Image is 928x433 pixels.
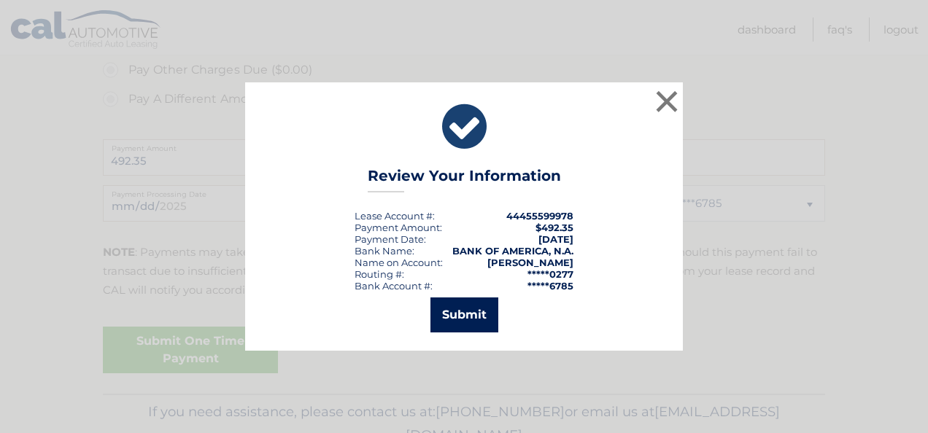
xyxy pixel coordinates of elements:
[355,210,435,222] div: Lease Account #:
[487,257,573,268] strong: [PERSON_NAME]
[355,222,442,233] div: Payment Amount:
[355,245,414,257] div: Bank Name:
[652,87,681,116] button: ×
[506,210,573,222] strong: 44455599978
[355,257,443,268] div: Name on Account:
[355,233,424,245] span: Payment Date
[368,167,561,192] h3: Review Your Information
[538,233,573,245] span: [DATE]
[355,233,426,245] div: :
[355,280,433,292] div: Bank Account #:
[535,222,573,233] span: $492.35
[452,245,573,257] strong: BANK OF AMERICA, N.A.
[430,297,498,332] button: Submit
[355,268,404,280] div: Routing #:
